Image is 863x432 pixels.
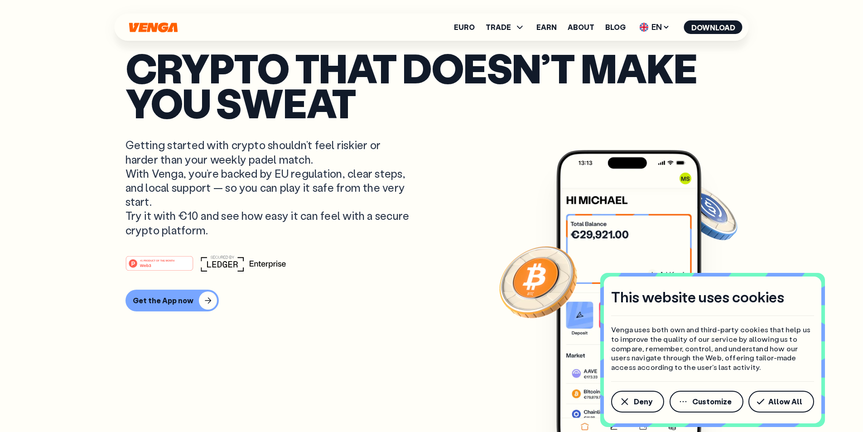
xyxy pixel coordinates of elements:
a: Blog [605,24,626,31]
button: Get the App now [125,290,219,311]
a: #1 PRODUCT OF THE MONTHWeb3 [125,261,193,273]
span: TRADE [486,22,526,33]
p: Getting started with crypto shouldn’t feel riskier or harder than your weekly padel match. With V... [125,138,412,237]
span: Deny [634,398,652,405]
span: Customize [692,398,732,405]
img: Bitcoin [497,241,579,322]
span: EN [636,20,673,34]
tspan: #1 PRODUCT OF THE MONTH [140,259,174,262]
button: Deny [611,391,664,413]
p: Venga uses both own and third-party cookies that help us to improve the quality of our service by... [611,325,814,372]
a: Earn [536,24,557,31]
button: Customize [670,391,743,413]
p: Crypto that doesn’t make you sweat [125,50,738,120]
div: Get the App now [133,296,193,305]
tspan: Web3 [140,263,151,268]
svg: Home [128,22,179,33]
h4: This website uses cookies [611,287,784,306]
img: flag-uk [640,23,649,32]
button: Download [684,20,742,34]
button: Allow All [748,391,814,413]
a: About [568,24,594,31]
img: USDC coin [674,180,739,245]
a: Euro [454,24,475,31]
span: Allow All [768,398,802,405]
a: Get the App now [125,290,738,311]
span: TRADE [486,24,511,31]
